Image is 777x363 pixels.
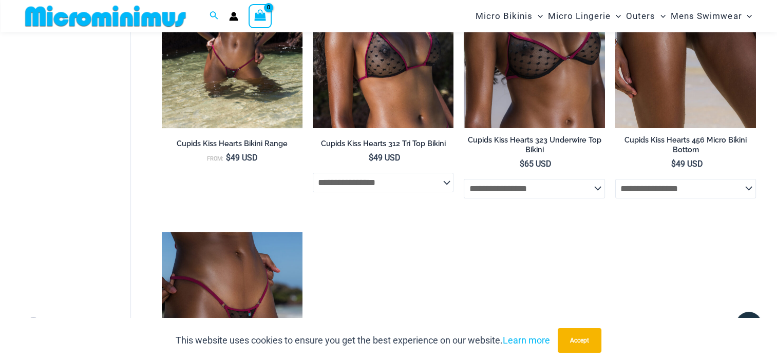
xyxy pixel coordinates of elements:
h2: Cupids Kiss Hearts 312 Tri Top Bikini [313,139,453,149]
h2: Cupids Kiss Hearts 456 Micro Bikini Bottom [615,135,756,154]
h2: Cupids Kiss Hearts 323 Underwire Top Bikini [464,135,604,154]
a: Learn more [503,335,550,346]
bdi: 65 USD [520,159,552,169]
a: OutersMenu ToggleMenu Toggle [623,3,668,29]
span: Outers [626,3,655,29]
span: From: [207,155,223,162]
button: Accept [558,328,601,353]
a: Micro BikinisMenu ToggleMenu Toggle [473,3,545,29]
span: $ [226,153,231,163]
span: $ [671,159,675,169]
bdi: 49 USD [671,159,703,169]
a: Cupids Kiss Hearts 456 Micro Bikini Bottom [615,135,756,158]
h2: Cupids Kiss Hearts Bikini Range [162,139,302,149]
span: Mens Swimwear [671,3,742,29]
span: $ [520,159,524,169]
a: View Shopping Cart, empty [249,4,272,28]
span: Micro Lingerie [548,3,611,29]
span: Menu Toggle [655,3,666,29]
a: Cupids Kiss Hearts Bikini Range [162,139,302,152]
span: Micro Bikinis [476,3,533,29]
a: Search icon link [210,10,219,23]
a: Mens SwimwearMenu ToggleMenu Toggle [668,3,754,29]
span: $ [369,153,373,163]
span: Menu Toggle [742,3,752,29]
iframe: TrustedSite Certified [26,34,118,239]
a: Cupids Kiss Hearts 312 Tri Top Bikini [313,139,453,152]
img: MM SHOP LOGO FLAT [21,5,190,28]
a: Micro Bikinis [42,317,89,328]
a: Cupids Kiss Hearts 323 Underwire Top Bikini [464,135,604,158]
p: This website uses cookies to ensure you get the best experience on our website. [176,333,550,348]
nav: Site Navigation [471,2,756,31]
span: Menu Toggle [533,3,543,29]
a: Micro LingerieMenu ToggleMenu Toggle [545,3,623,29]
span: Menu Toggle [611,3,621,29]
bdi: 49 USD [369,153,401,163]
bdi: 49 USD [226,153,258,163]
a: Account icon link [229,12,238,21]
